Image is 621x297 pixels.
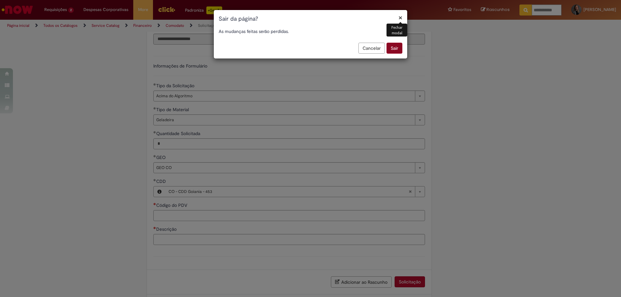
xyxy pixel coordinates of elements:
[219,15,402,23] h1: Sair da página?
[358,43,385,54] button: Cancelar
[387,24,407,37] div: Fechar modal
[387,43,402,54] button: Sair
[219,28,402,35] p: As mudanças feitas serão perdidas.
[398,14,402,21] button: Fechar modal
